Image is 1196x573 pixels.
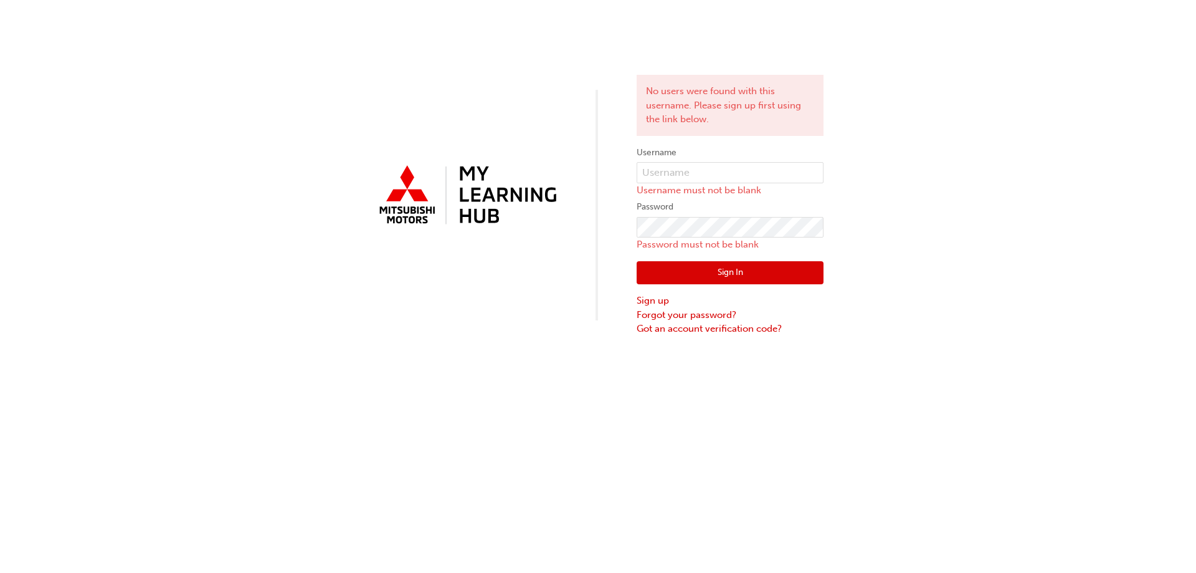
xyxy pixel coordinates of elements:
[637,200,823,214] label: Password
[637,322,823,336] a: Got an account verification code?
[637,75,823,136] div: No users were found with this username. Please sign up first using the link below.
[373,160,559,231] img: mmal
[637,145,823,160] label: Username
[637,183,823,198] p: Username must not be blank
[637,308,823,322] a: Forgot your password?
[637,261,823,285] button: Sign In
[637,162,823,183] input: Username
[637,238,823,252] p: Password must not be blank
[637,294,823,308] a: Sign up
